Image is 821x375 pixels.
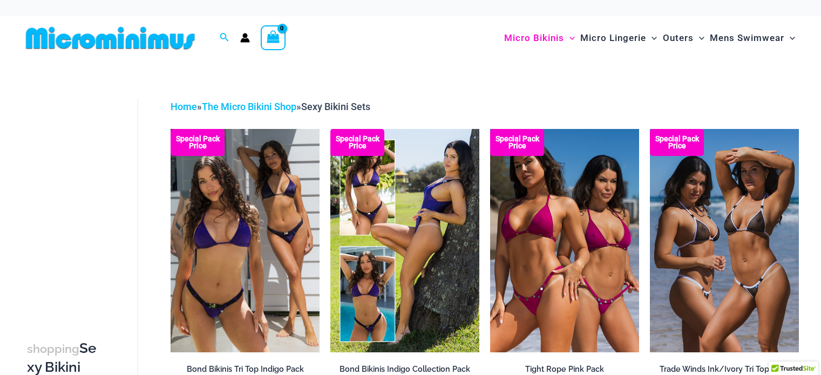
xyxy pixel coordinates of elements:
[330,135,384,149] b: Special Pack Price
[330,129,479,352] img: Bond Inidgo Collection Pack (10)
[650,129,799,352] img: Top Bum Pack
[650,135,704,149] b: Special Pack Price
[27,90,124,306] iframe: TrustedSite Certified
[171,101,197,112] a: Home
[694,24,704,52] span: Menu Toggle
[710,24,784,52] span: Mens Swimwear
[171,129,320,352] a: Bond Indigo Tri Top Pack (1) Bond Indigo Tri Top Pack Back (1)Bond Indigo Tri Top Pack Back (1)
[330,364,479,374] h2: Bond Bikinis Indigo Collection Pack
[490,364,639,374] h2: Tight Rope Pink Pack
[784,24,795,52] span: Menu Toggle
[500,20,799,56] nav: Site Navigation
[171,129,320,352] img: Bond Indigo Tri Top Pack (1)
[330,129,479,352] a: Bond Inidgo Collection Pack (10) Bond Indigo Bikini Collection Pack Back (6)Bond Indigo Bikini Co...
[22,26,199,50] img: MM SHOP LOGO FLAT
[490,129,639,352] img: Collection Pack F
[202,101,296,112] a: The Micro Bikini Shop
[240,33,250,43] a: Account icon link
[220,31,229,45] a: Search icon link
[501,22,578,54] a: Micro BikinisMenu ToggleMenu Toggle
[578,22,660,54] a: Micro LingerieMenu ToggleMenu Toggle
[580,24,646,52] span: Micro Lingerie
[707,22,798,54] a: Mens SwimwearMenu ToggleMenu Toggle
[490,129,639,352] a: Collection Pack F Collection Pack B (3)Collection Pack B (3)
[663,24,694,52] span: Outers
[650,129,799,352] a: Top Bum Pack Top Bum Pack bTop Bum Pack b
[650,364,799,374] h2: Trade Winds Ink/Ivory Tri Top Pack
[504,24,564,52] span: Micro Bikinis
[27,342,79,356] span: shopping
[171,135,225,149] b: Special Pack Price
[646,24,657,52] span: Menu Toggle
[490,135,544,149] b: Special Pack Price
[660,22,707,54] a: OutersMenu ToggleMenu Toggle
[171,101,370,112] span: » »
[301,101,370,112] span: Sexy Bikini Sets
[261,25,286,50] a: View Shopping Cart, empty
[171,364,320,374] h2: Bond Bikinis Tri Top Indigo Pack
[564,24,575,52] span: Menu Toggle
